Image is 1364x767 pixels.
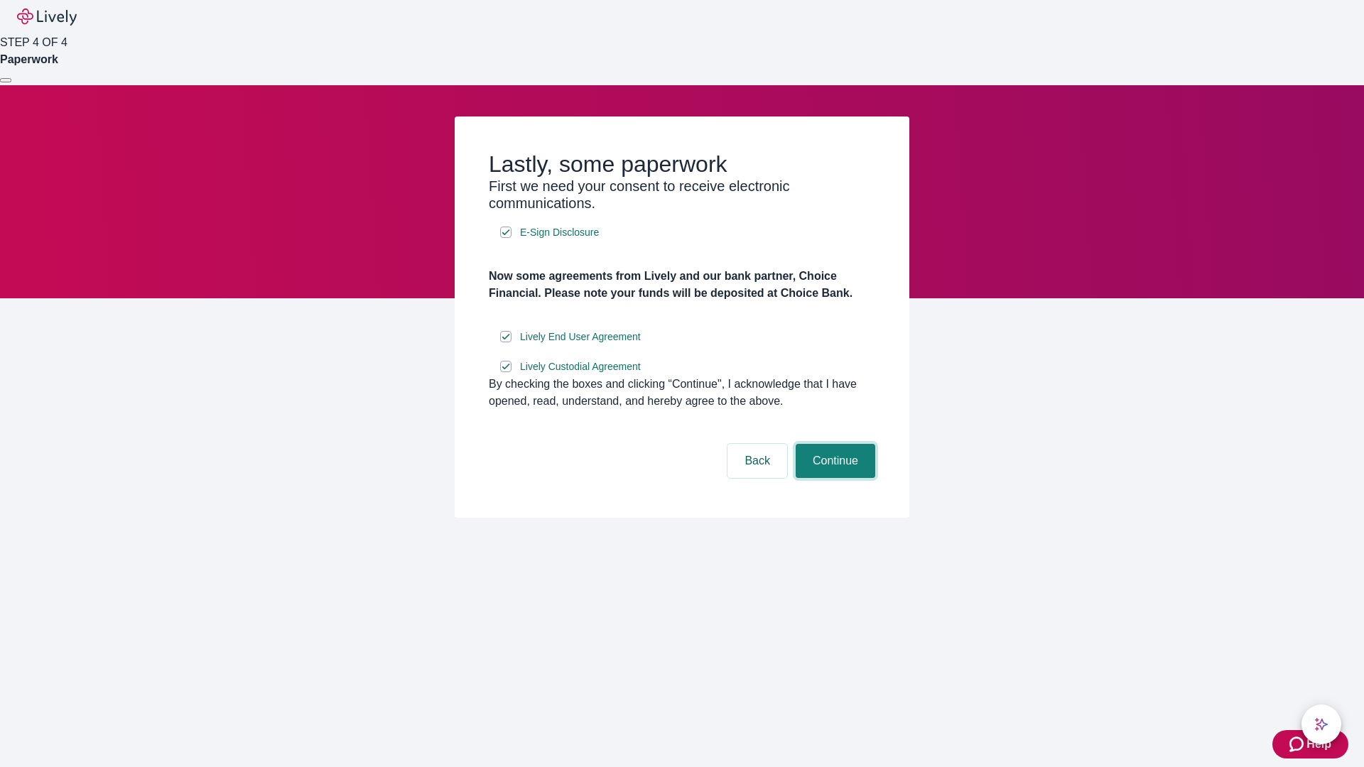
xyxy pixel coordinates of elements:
[796,444,875,478] button: Continue
[489,268,875,302] h4: Now some agreements from Lively and our bank partner, Choice Financial. Please note your funds wi...
[1272,730,1348,758] button: Zendesk support iconHelp
[1306,736,1331,753] span: Help
[520,330,641,344] span: Lively End User Agreement
[1314,717,1328,731] svg: Lively AI Assistant
[517,358,644,376] a: e-sign disclosure document
[520,225,599,240] span: E-Sign Disclosure
[17,9,77,26] img: Lively
[489,178,875,212] h3: First we need your consent to receive electronic communications.
[517,328,644,346] a: e-sign disclosure document
[517,224,602,241] a: e-sign disclosure document
[489,151,875,178] h2: Lastly, some paperwork
[1289,736,1306,753] svg: Zendesk support icon
[727,444,787,478] button: Back
[520,359,641,374] span: Lively Custodial Agreement
[489,376,875,410] div: By checking the boxes and clicking “Continue", I acknowledge that I have opened, read, understand...
[1301,705,1341,744] button: chat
